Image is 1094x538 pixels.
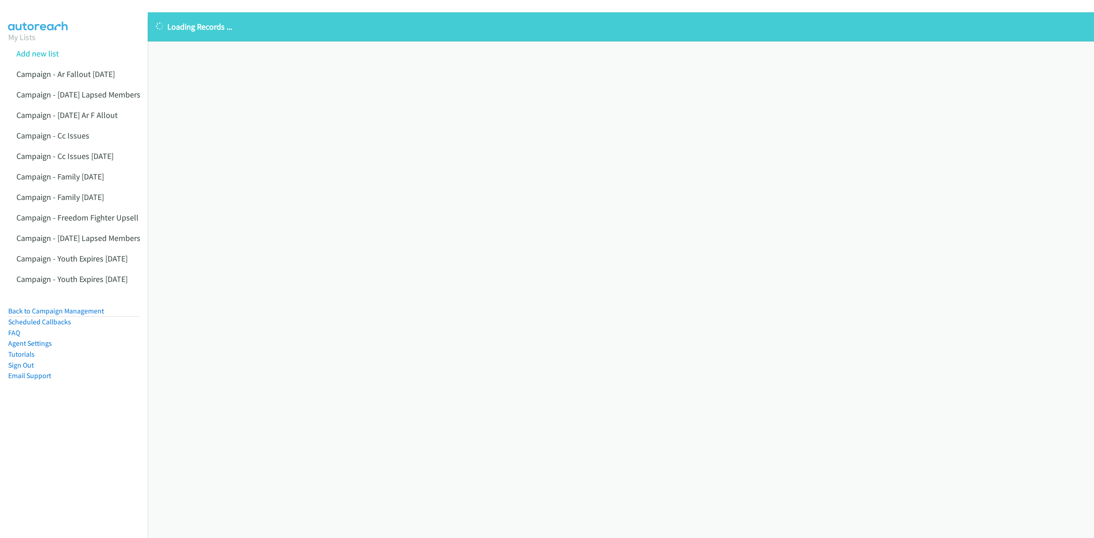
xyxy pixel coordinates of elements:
[16,192,104,202] a: Campaign - Family [DATE]
[16,233,140,243] a: Campaign - [DATE] Lapsed Members
[8,371,51,380] a: Email Support
[8,32,36,42] a: My Lists
[16,48,59,59] a: Add new list
[16,110,118,120] a: Campaign - [DATE] Ar F Allout
[156,20,1086,33] p: Loading Records ...
[8,318,71,326] a: Scheduled Callbacks
[16,171,104,182] a: Campaign - Family [DATE]
[8,328,20,337] a: FAQ
[8,339,52,348] a: Agent Settings
[16,212,139,223] a: Campaign - Freedom Fighter Upsell
[8,307,104,315] a: Back to Campaign Management
[8,350,35,359] a: Tutorials
[16,130,89,141] a: Campaign - Cc Issues
[16,69,115,79] a: Campaign - Ar Fallout [DATE]
[16,151,114,161] a: Campaign - Cc Issues [DATE]
[16,274,128,284] a: Campaign - Youth Expires [DATE]
[16,89,140,100] a: Campaign - [DATE] Lapsed Members
[8,361,34,369] a: Sign Out
[16,253,128,264] a: Campaign - Youth Expires [DATE]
